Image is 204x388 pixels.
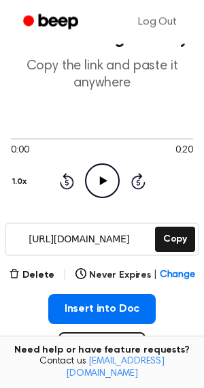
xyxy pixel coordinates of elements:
[11,170,31,193] button: 1.0x
[63,267,67,283] span: |
[154,268,157,282] span: |
[48,294,156,324] button: Insert into Doc
[14,9,90,35] a: Beep
[124,5,190,38] a: Log Out
[75,268,195,282] button: Never Expires|Change
[66,357,165,378] a: [EMAIL_ADDRESS][DOMAIN_NAME]
[160,268,195,282] span: Change
[11,58,193,92] p: Copy the link and paste it anywhere
[9,268,54,282] button: Delete
[58,332,145,365] button: Record
[155,227,195,252] button: Copy
[11,144,29,158] span: 0:00
[8,356,196,380] span: Contact us
[175,144,193,158] span: 0:20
